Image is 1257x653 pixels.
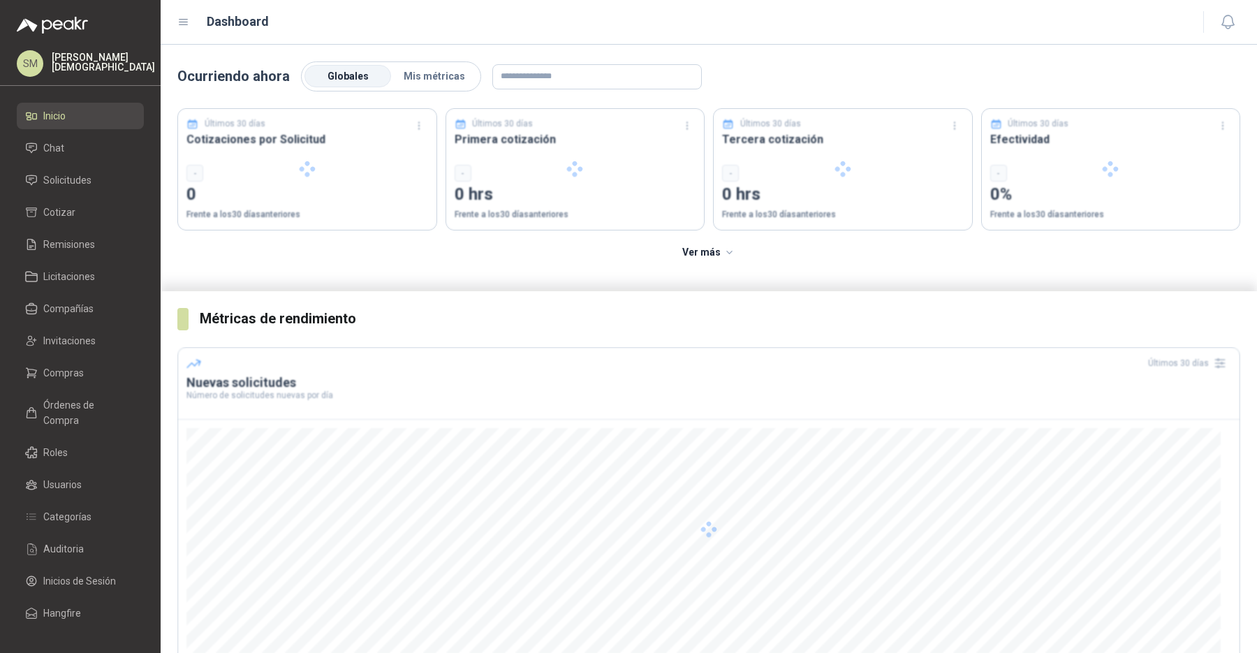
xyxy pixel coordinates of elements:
[17,392,144,434] a: Órdenes de Compra
[177,66,290,87] p: Ocurriendo ahora
[52,52,155,72] p: [PERSON_NAME] [DEMOGRAPHIC_DATA]
[17,471,144,498] a: Usuarios
[43,173,91,188] span: Solicitudes
[17,600,144,626] a: Hangfire
[43,365,84,381] span: Compras
[43,108,66,124] span: Inicio
[43,397,131,428] span: Órdenes de Compra
[17,504,144,530] a: Categorías
[675,239,744,267] button: Ver más
[43,606,81,621] span: Hangfire
[404,71,465,82] span: Mis métricas
[17,295,144,322] a: Compañías
[43,269,95,284] span: Licitaciones
[17,439,144,466] a: Roles
[43,477,82,492] span: Usuarios
[17,568,144,594] a: Inicios de Sesión
[43,509,91,524] span: Categorías
[17,360,144,386] a: Compras
[17,135,144,161] a: Chat
[207,12,269,31] h1: Dashboard
[43,140,64,156] span: Chat
[43,333,96,348] span: Invitaciones
[17,328,144,354] a: Invitaciones
[17,263,144,290] a: Licitaciones
[43,541,84,557] span: Auditoria
[43,573,116,589] span: Inicios de Sesión
[43,205,75,220] span: Cotizar
[328,71,369,82] span: Globales
[17,199,144,226] a: Cotizar
[17,536,144,562] a: Auditoria
[200,308,1240,330] h3: Métricas de rendimiento
[43,301,94,316] span: Compañías
[17,103,144,129] a: Inicio
[17,231,144,258] a: Remisiones
[17,17,88,34] img: Logo peakr
[43,237,95,252] span: Remisiones
[43,445,68,460] span: Roles
[17,50,43,77] div: SM
[17,167,144,193] a: Solicitudes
